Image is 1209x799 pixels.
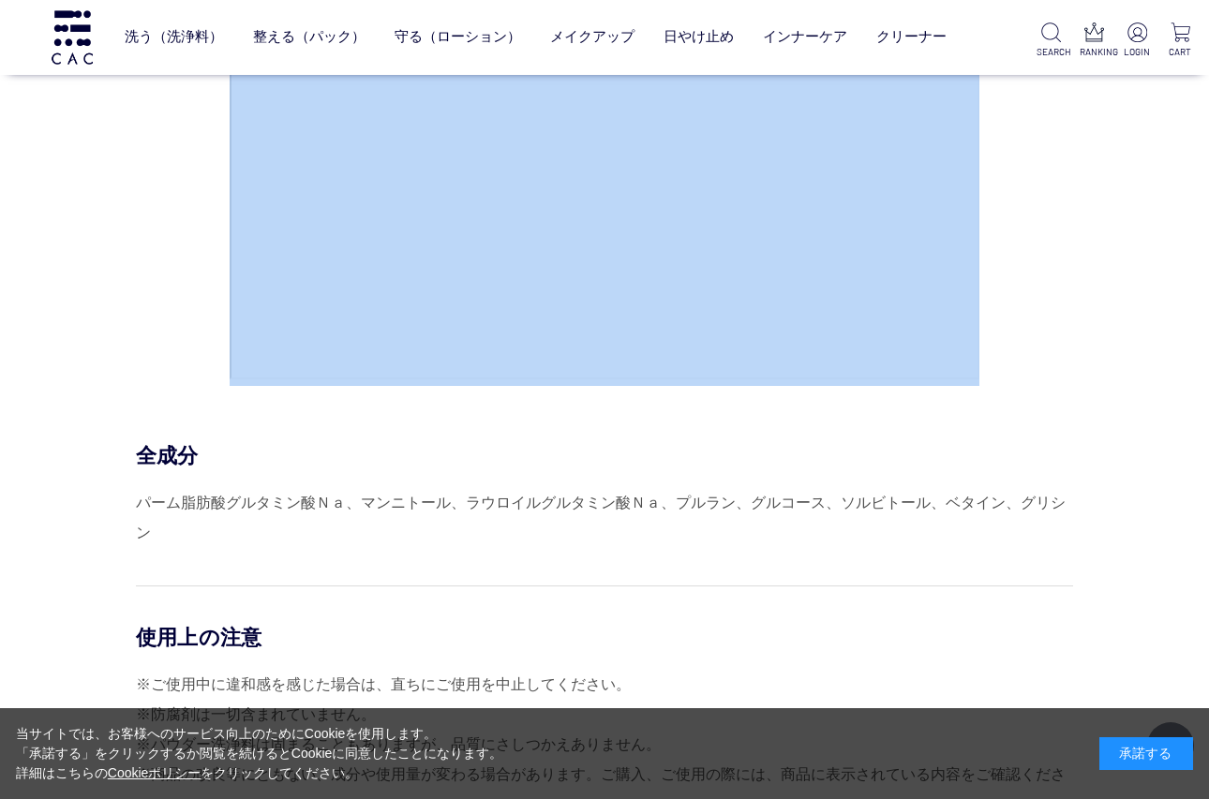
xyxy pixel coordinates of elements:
a: SEARCH [1037,22,1065,59]
div: 全成分 [136,442,1073,469]
a: RANKING [1080,22,1108,59]
a: CART [1167,22,1195,59]
img: logo [49,10,96,64]
p: SEARCH [1037,45,1065,59]
div: 承諾する [1099,737,1193,770]
a: インナーケア [763,14,847,62]
a: 整える（パック） [253,14,366,62]
div: パーム脂肪酸グルタミン酸Ｎａ、マンニトール、ラウロイルグルタミン酸Ｎａ、プルラン、グルコース、ソルビトール、ベタイン、グリシン [136,488,1073,548]
a: 洗う（洗浄料） [125,14,223,62]
a: 日やけ止め [664,14,734,62]
div: 使用上の注意 [136,624,1073,651]
p: RANKING [1080,45,1108,59]
p: CART [1167,45,1195,59]
p: LOGIN [1123,45,1151,59]
a: LOGIN [1123,22,1151,59]
div: 当サイトでは、お客様へのサービス向上のためにCookieを使用します。 「承諾する」をクリックするか閲覧を続けるとCookieに同意したことになります。 詳細はこちらの をクリックしてください。 [16,724,503,783]
a: クリーナー [876,14,947,62]
a: メイクアップ [550,14,634,62]
a: Cookieポリシー [108,765,201,780]
a: 守る（ローション） [395,14,521,62]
